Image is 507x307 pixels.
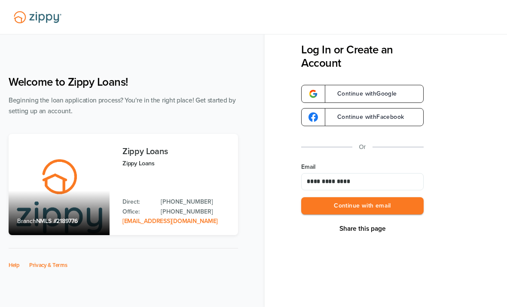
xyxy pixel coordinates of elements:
[359,142,366,152] p: Or
[301,163,424,171] label: Email
[29,262,67,269] a: Privacy & Terms
[301,43,424,70] h3: Log In or Create an Account
[301,108,424,126] a: google-logoContinue withFacebook
[122,158,229,168] p: Zippy Loans
[301,197,424,215] button: Continue with email
[161,197,229,207] a: Direct Phone: 512-975-2947
[9,7,67,27] img: Lender Logo
[308,89,318,99] img: google-logo
[337,224,388,233] button: Share This Page
[308,112,318,122] img: google-logo
[301,173,424,190] input: Email Address
[122,197,152,207] p: Direct:
[9,262,20,269] a: Help
[301,85,424,103] a: google-logoContinue withGoogle
[9,96,236,115] span: Beginning the loan application process? You're in the right place! Get started by setting up an a...
[36,217,78,225] span: NMLS #2189776
[329,91,397,97] span: Continue with Google
[17,217,36,225] span: Branch
[329,114,404,120] span: Continue with Facebook
[9,75,238,89] h1: Welcome to Zippy Loans!
[122,147,229,156] h3: Zippy Loans
[122,207,152,217] p: Office:
[122,217,218,225] a: Email Address: zippyguide@zippymh.com
[161,207,229,217] a: Office Phone: 512-975-2947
